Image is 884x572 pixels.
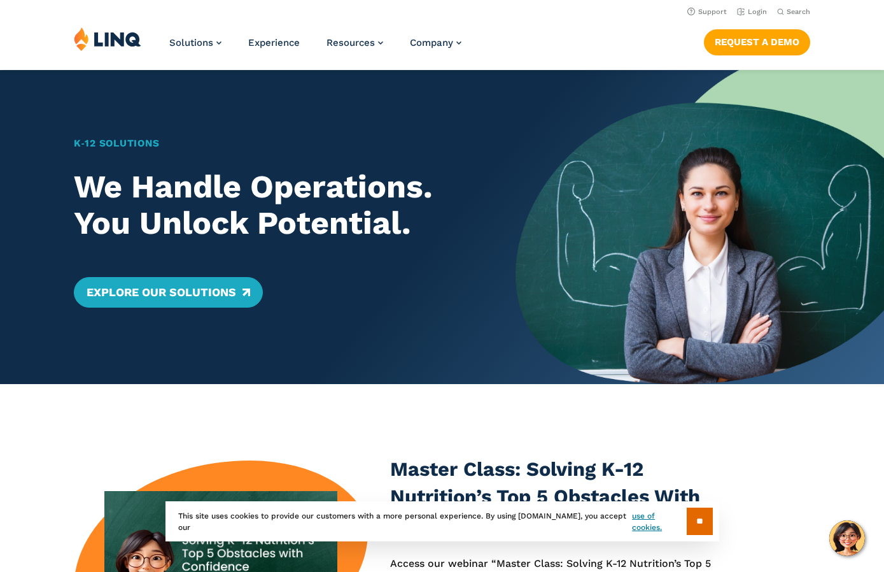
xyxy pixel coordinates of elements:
[704,27,810,55] nav: Button Navigation
[165,501,719,541] div: This site uses cookies to provide our customers with a more personal experience. By using [DOMAIN...
[169,37,213,48] span: Solutions
[248,37,300,48] a: Experience
[74,168,480,241] h2: We Handle Operations. You Unlock Potential.
[169,27,461,69] nav: Primary Navigation
[777,7,810,17] button: Open Search Bar
[326,37,383,48] a: Resources
[787,8,810,16] span: Search
[169,37,221,48] a: Solutions
[410,37,453,48] span: Company
[74,27,141,51] img: LINQ | K‑12 Software
[74,277,263,308] a: Explore Our Solutions
[632,510,686,533] a: use of cookies.
[687,8,727,16] a: Support
[737,8,767,16] a: Login
[704,29,810,55] a: Request a Demo
[74,136,480,151] h1: K‑12 Solutions
[829,520,865,556] button: Hello, have a question? Let’s chat.
[410,37,461,48] a: Company
[390,455,747,539] h3: Master Class: Solving K-12 Nutrition’s Top 5 Obstacles With Confidence
[516,70,884,384] img: Home Banner
[326,37,375,48] span: Resources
